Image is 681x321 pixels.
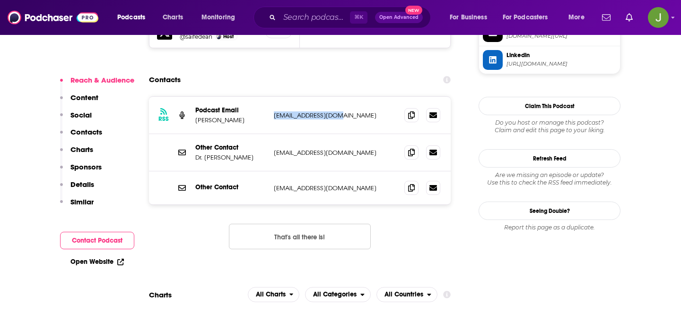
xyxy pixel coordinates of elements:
[180,33,212,40] a: @saifedean
[60,180,94,197] button: Details
[598,9,614,25] a: Show notifications dropdown
[562,10,596,25] button: open menu
[305,287,371,302] h2: Categories
[483,50,616,70] a: Linkedin[URL][DOMAIN_NAME]
[70,162,102,171] p: Sponsors
[60,145,93,162] button: Charts
[479,171,620,186] div: Are we missing an episode or update? Use this to check the RSS feed immediately.
[195,10,247,25] button: open menu
[443,10,499,25] button: open menu
[379,15,419,20] span: Open Advanced
[248,287,300,302] button: open menu
[70,258,124,266] a: Open Website
[70,93,98,102] p: Content
[60,162,102,180] button: Sponsors
[384,291,423,298] span: All Countries
[117,11,145,24] span: Podcasts
[195,106,266,114] p: Podcast Email
[279,10,350,25] input: Search podcasts, credits, & more...
[195,153,266,161] p: Dr. [PERSON_NAME]
[274,184,397,192] p: [EMAIL_ADDRESS][DOMAIN_NAME]
[70,145,93,154] p: Charts
[60,93,98,110] button: Content
[60,197,94,215] button: Similar
[8,8,98,26] img: Podchaser - Follow, Share and Rate Podcasts
[60,110,92,128] button: Social
[195,144,266,152] p: Other Contact
[479,202,620,220] a: Seeing Double?
[313,291,357,298] span: All Categories
[376,287,437,302] button: open menu
[60,76,134,93] button: Reach & Audience
[274,111,397,119] p: [EMAIL_ADDRESS][DOMAIN_NAME]
[223,34,234,40] span: Host
[163,11,183,24] span: Charts
[111,10,157,25] button: open menu
[506,60,616,68] span: https://www.linkedin.com/company/thebitcoinway/
[405,6,422,15] span: New
[195,183,266,191] p: Other Contact
[648,7,669,28] img: User Profile
[648,7,669,28] button: Show profile menu
[305,287,371,302] button: open menu
[506,33,616,40] span: twitter.com/Thebitcoinway_
[229,224,371,249] button: Nothing here.
[479,119,620,127] span: Do you host or manage this podcast?
[479,224,620,231] div: Report this page as a duplicate.
[216,34,221,39] img: Saifedean Ammous
[70,127,102,136] p: Contacts
[157,10,189,25] a: Charts
[648,7,669,28] span: Logged in as jon47193
[248,287,300,302] h2: Platforms
[70,76,134,84] p: Reach & Audience
[60,127,102,145] button: Contacts
[622,9,637,25] a: Show notifications dropdown
[70,180,94,189] p: Details
[70,110,92,119] p: Social
[479,97,620,115] button: Claim This Podcast
[375,12,423,23] button: Open AdvancedNew
[497,10,562,25] button: open menu
[350,11,367,24] span: ⌘ K
[262,7,440,28] div: Search podcasts, credits, & more...
[479,149,620,168] button: Refresh Feed
[149,290,172,299] h2: Charts
[60,232,134,249] button: Contact Podcast
[479,119,620,134] div: Claim and edit this page to your liking.
[149,71,181,89] h2: Contacts
[70,197,94,206] p: Similar
[201,11,235,24] span: Monitoring
[195,116,266,124] p: [PERSON_NAME]
[158,115,169,123] h3: RSS
[274,149,397,157] p: [EMAIL_ADDRESS][DOMAIN_NAME]
[450,11,487,24] span: For Business
[568,11,585,24] span: More
[376,287,437,302] h2: Countries
[256,291,286,298] span: All Charts
[506,51,616,59] span: Linkedin
[503,11,548,24] span: For Podcasters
